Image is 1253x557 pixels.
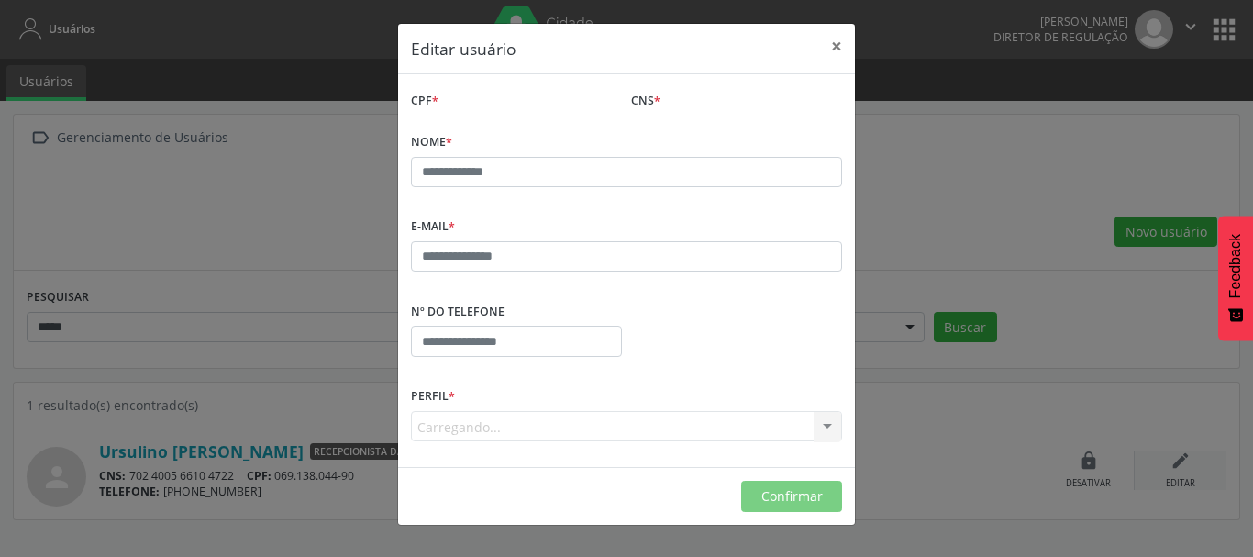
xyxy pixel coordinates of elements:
label: Nº do Telefone [411,297,505,326]
label: E-mail [411,213,455,241]
label: Perfil [411,383,455,411]
label: CNS [631,87,660,116]
h5: Editar usuário [411,37,516,61]
button: Confirmar [741,481,842,512]
label: Nome [411,128,452,157]
label: CPF [411,87,438,116]
span: Confirmar [761,487,823,505]
span: Feedback [1227,234,1244,298]
button: Close [818,24,855,69]
button: Feedback - Mostrar pesquisa [1218,216,1253,340]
